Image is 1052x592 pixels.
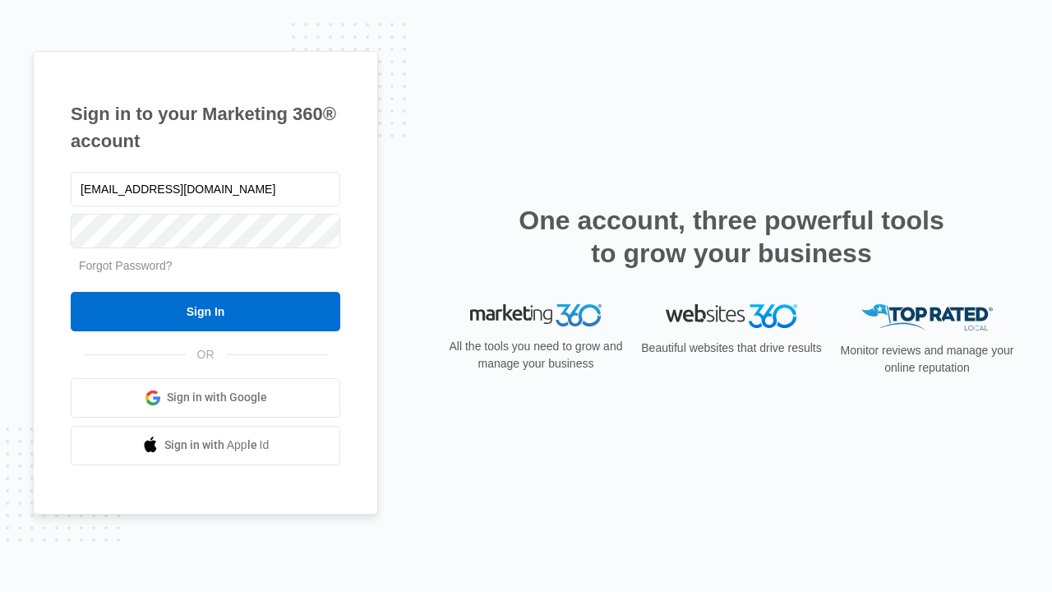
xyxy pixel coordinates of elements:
[666,304,797,328] img: Websites 360
[167,389,267,406] span: Sign in with Google
[71,378,340,418] a: Sign in with Google
[470,304,602,327] img: Marketing 360
[71,100,340,155] h1: Sign in to your Marketing 360® account
[71,172,340,206] input: Email
[444,338,628,372] p: All the tools you need to grow and manage your business
[71,426,340,465] a: Sign in with Apple Id
[514,204,949,270] h2: One account, three powerful tools to grow your business
[861,304,993,331] img: Top Rated Local
[79,259,173,272] a: Forgot Password?
[639,340,824,357] p: Beautiful websites that drive results
[186,346,226,363] span: OR
[71,292,340,331] input: Sign In
[164,437,270,454] span: Sign in with Apple Id
[835,342,1019,377] p: Monitor reviews and manage your online reputation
